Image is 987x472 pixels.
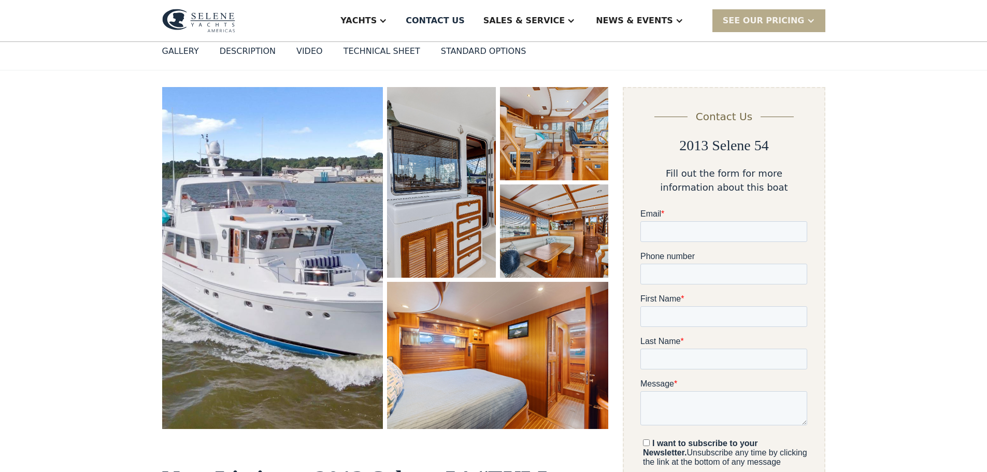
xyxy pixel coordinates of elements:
div: VIDEO [296,45,323,58]
div: Yachts [340,15,377,27]
a: DESCRIPTION [220,45,276,62]
a: GALLERY [162,45,199,62]
a: open lightbox [500,184,609,278]
div: GALLERY [162,45,199,58]
a: open lightbox [500,87,609,180]
div: News & EVENTS [596,15,673,27]
a: TECHNICAL SHEET [344,45,420,62]
img: logo [162,9,235,33]
div: SEE Our Pricing [712,9,825,32]
div: TECHNICAL SHEET [344,45,420,58]
a: VIDEO [296,45,323,62]
a: open lightbox [162,87,383,430]
h2: 2013 Selene 54 [679,137,769,154]
div: Contact US [406,15,465,27]
div: Sales & Service [483,15,565,27]
a: STANDARD OPTIONS [441,45,526,62]
div: Contact Us [696,109,752,124]
div: SEE Our Pricing [723,15,805,27]
a: open lightbox [387,87,495,278]
div: DESCRIPTION [220,45,276,58]
div: STANDARD OPTIONS [441,45,526,58]
div: Fill out the form for more information about this boat [640,166,807,194]
a: open lightbox [387,282,608,430]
